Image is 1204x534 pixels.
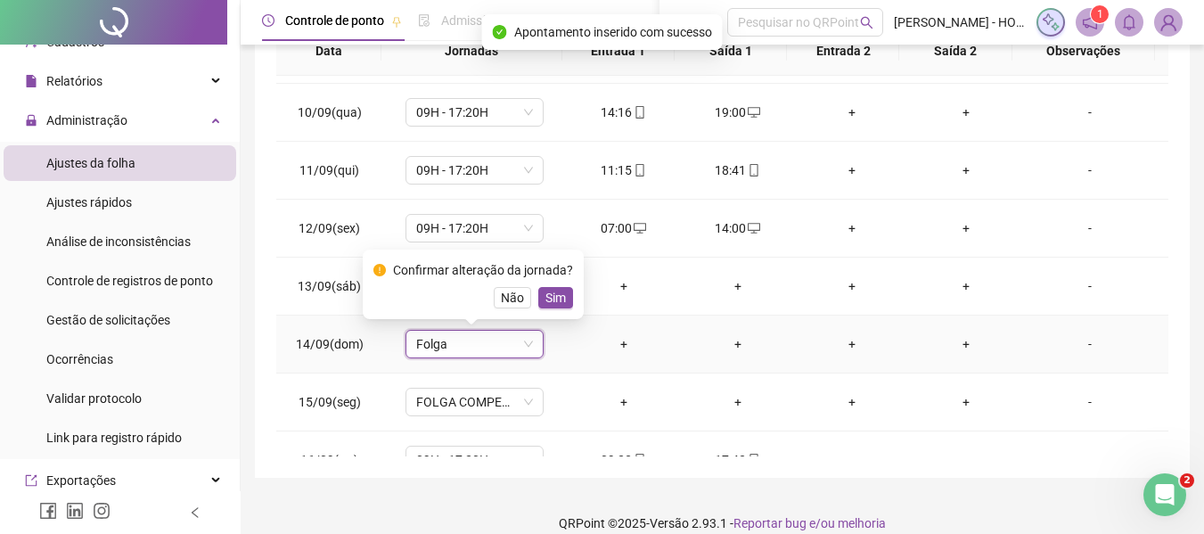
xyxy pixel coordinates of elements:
[493,25,507,39] span: check-circle
[416,389,533,415] span: FOLGA COMPENSATÓRIA
[300,453,358,467] span: 16/09(ter)
[285,13,384,28] span: Controle de ponto
[1091,5,1109,23] sup: 1
[46,431,182,445] span: Link para registro rápido
[1041,12,1061,32] img: sparkle-icon.fc2bf0ac1784a2077858766a79e2daf3.svg
[581,218,667,238] div: 07:00
[899,27,1012,76] th: Saída 2
[746,222,760,234] span: desktop
[296,337,364,351] span: 14/09(dom)
[538,287,573,308] button: Sim
[46,391,142,406] span: Validar protocolo
[46,74,102,88] span: Relatórios
[809,218,895,238] div: +
[25,114,37,127] span: lock
[1121,14,1137,30] span: bell
[809,276,895,296] div: +
[695,450,781,470] div: 17:42
[441,13,533,28] span: Admissão digital
[1180,473,1194,488] span: 2
[809,392,895,412] div: +
[298,105,362,119] span: 10/09(qua)
[299,221,360,235] span: 12/09(sex)
[695,218,781,238] div: 14:00
[66,502,84,520] span: linkedin
[1097,8,1103,21] span: 1
[46,113,127,127] span: Administração
[632,164,646,177] span: mobile
[1037,392,1143,412] div: -
[299,163,359,177] span: 11/09(qui)
[1037,103,1143,122] div: -
[923,392,1009,412] div: +
[562,27,675,76] th: Entrada 1
[1037,450,1143,470] div: -
[809,450,895,470] div: +
[746,454,760,466] span: mobile
[695,276,781,296] div: +
[1082,14,1098,30] span: notification
[923,160,1009,180] div: +
[39,502,57,520] span: facebook
[746,106,760,119] span: desktop
[393,260,573,280] div: Confirmar alteração da jornada?
[695,160,781,180] div: 18:41
[695,392,781,412] div: +
[416,99,533,126] span: 09H - 17:20H
[1037,334,1143,354] div: -
[632,222,646,234] span: desktop
[298,279,361,293] span: 13/09(sáb)
[25,75,37,87] span: file
[581,450,667,470] div: 09:23
[860,16,873,29] span: search
[923,450,1009,470] div: +
[675,27,787,76] th: Saída 1
[695,334,781,354] div: +
[809,160,895,180] div: +
[416,215,533,242] span: 09H - 17:20H
[1037,218,1143,238] div: -
[25,474,37,487] span: export
[501,288,524,308] span: Não
[299,395,361,409] span: 15/09(seg)
[923,276,1009,296] div: +
[787,27,899,76] th: Entrada 2
[581,103,667,122] div: 14:16
[733,516,886,530] span: Reportar bug e/ou melhoria
[545,288,566,308] span: Sim
[695,103,781,122] div: 19:00
[373,264,386,276] span: exclamation-circle
[581,392,667,412] div: +
[650,516,689,530] span: Versão
[1012,27,1155,76] th: Observações
[581,334,667,354] div: +
[1037,276,1143,296] div: -
[46,313,170,327] span: Gestão de solicitações
[894,12,1026,32] span: [PERSON_NAME] - HOTEL [GEOGRAPHIC_DATA]
[746,164,760,177] span: mobile
[632,454,646,466] span: mobile
[1143,473,1186,516] iframe: Intercom live chat
[581,160,667,180] div: 11:15
[46,195,132,209] span: Ajustes rápidos
[581,276,667,296] div: +
[391,16,402,27] span: pushpin
[416,447,533,473] span: 09H - 17:20H
[418,14,430,27] span: file-done
[514,22,712,42] span: Apontamento inserido com sucesso
[46,234,191,249] span: Análise de inconsistências
[1155,9,1182,36] img: 55768
[923,334,1009,354] div: +
[632,106,646,119] span: mobile
[276,27,381,76] th: Data
[923,103,1009,122] div: +
[262,14,274,27] span: clock-circle
[494,287,531,308] button: Não
[1027,41,1141,61] span: Observações
[189,506,201,519] span: left
[46,274,213,288] span: Controle de registros de ponto
[416,331,533,357] span: Folga
[46,156,135,170] span: Ajustes da folha
[809,103,895,122] div: +
[572,13,662,28] span: Gestão de férias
